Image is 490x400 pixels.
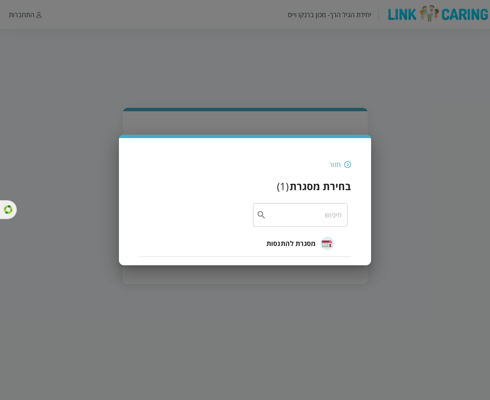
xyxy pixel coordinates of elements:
[266,238,316,248] span: מסגרת להתנסות
[290,179,351,193] h3: בחירת מסגרת
[329,160,341,169] div: חזור
[344,161,351,168] img: חזור
[277,179,289,193] div: ( 1 )
[321,237,334,250] img: מסגרת להתנסות
[266,203,342,227] input: חיפוש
